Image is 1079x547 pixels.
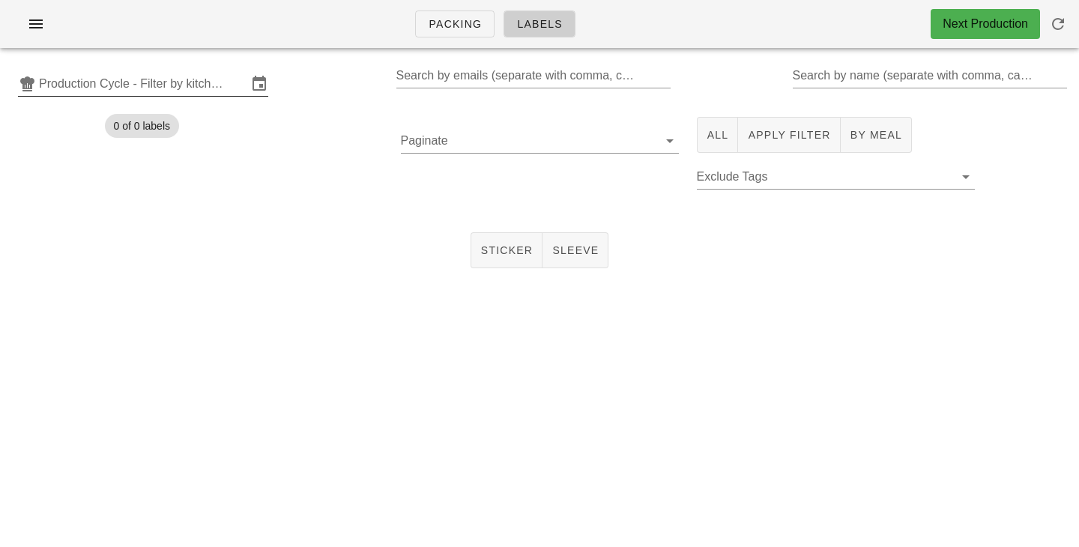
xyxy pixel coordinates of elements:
[697,165,975,189] div: Exclude Tags
[401,129,679,153] div: Paginate
[428,18,482,30] span: Packing
[738,117,840,153] button: Apply Filter
[943,15,1028,33] div: Next Production
[471,232,543,268] button: Sticker
[114,114,171,138] span: 0 of 0 labels
[850,129,902,141] span: By Meal
[542,232,608,268] button: Sleeve
[697,117,739,153] button: All
[480,244,534,256] span: Sticker
[504,10,575,37] a: Labels
[707,129,729,141] span: All
[841,117,912,153] button: By Meal
[551,244,599,256] span: Sleeve
[747,129,830,141] span: Apply Filter
[415,10,495,37] a: Packing
[516,18,563,30] span: Labels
